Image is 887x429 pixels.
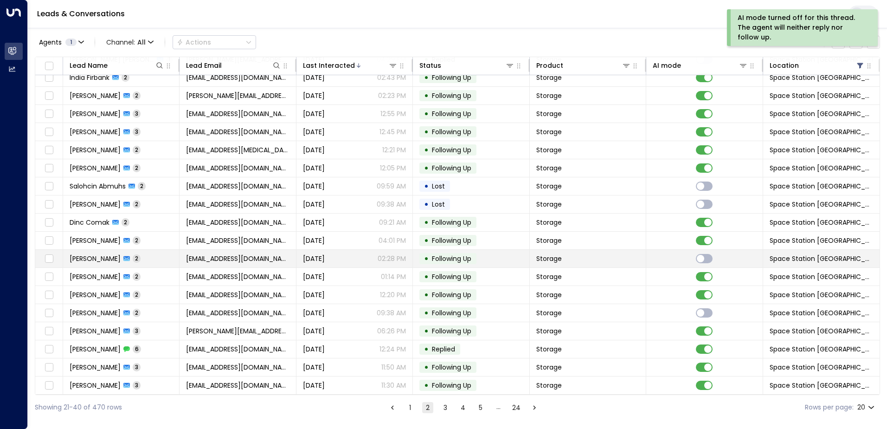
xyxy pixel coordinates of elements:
span: Storage [536,182,562,191]
span: 3 [133,110,141,117]
span: 2 [133,164,141,172]
span: Oct 08, 2025 [303,272,325,281]
span: liz.rushby@talktalk.net [186,91,289,100]
span: Space Station Doncaster [770,326,873,336]
span: Storage [536,308,562,318]
div: • [424,305,429,321]
button: Go to page 24 [510,402,522,413]
span: Lois Nartey [70,163,121,173]
span: Toggle select row [43,72,55,84]
div: Actions [177,38,211,46]
span: Storage [536,145,562,155]
span: Lost [432,182,445,191]
p: 09:21 AM [379,218,406,227]
div: • [424,214,429,230]
button: page 2 [422,402,433,413]
span: dincer.comak@gmail.com [186,218,289,227]
div: • [424,377,429,393]
span: All [137,39,146,46]
div: AI mode [653,60,747,71]
span: Oct 08, 2025 [303,236,325,245]
span: 3 [133,128,141,136]
button: Go to page 5 [475,402,486,413]
div: Location [770,60,865,71]
span: 2 [133,291,141,299]
p: 12:21 PM [382,145,406,155]
div: • [424,142,429,158]
span: Toggle select row [43,362,55,373]
span: Space Station Doncaster [770,200,873,209]
span: M Wilkinson [70,381,121,390]
div: • [424,160,429,176]
span: Space Station Doncaster [770,344,873,354]
label: Rows per page: [805,403,854,412]
div: … [493,402,504,413]
span: 1 [65,39,77,46]
span: Toggle select all [43,60,55,72]
p: 11:50 AM [381,363,406,372]
span: jodieanne1949@gmail.com [186,236,289,245]
span: Jodie Cashmore [70,236,121,245]
span: Toggle select row [43,217,55,228]
span: Space Station Doncaster [770,91,873,100]
span: Storage [536,109,562,118]
span: Toggle select row [43,253,55,265]
span: Space Station Doncaster [770,182,873,191]
span: Oct 08, 2025 [303,308,325,318]
span: Dinc Comak [70,218,109,227]
span: 3 [133,327,141,335]
span: Toggle select row [43,144,55,156]
p: 12:20 PM [380,290,406,299]
div: • [424,178,429,194]
span: Storage [536,381,562,390]
span: Following Up [432,236,471,245]
span: Oct 09, 2025 [303,218,325,227]
span: Storage [536,200,562,209]
span: ashley_davis10419@hotmail.com [186,254,289,263]
button: Actions [173,35,256,49]
span: Space Station Doncaster [770,127,873,136]
span: Space Station Doncaster [770,381,873,390]
span: Storage [536,91,562,100]
p: 09:38 AM [377,308,406,318]
span: Storage [536,254,562,263]
span: Storage [536,344,562,354]
span: Following Up [432,145,471,155]
p: 12:45 PM [379,127,406,136]
span: Toggle select row [43,90,55,102]
span: Space Station Doncaster [770,109,873,118]
span: 3 [133,363,141,371]
span: Oct 09, 2025 [303,145,325,155]
span: Oct 08, 2025 [303,254,325,263]
div: Lead Email [186,60,222,71]
span: 6 [133,345,141,353]
span: Mike Goddard [70,272,121,281]
p: 06:26 PM [377,326,406,336]
div: • [424,88,429,104]
p: 12:55 PM [380,109,406,118]
span: Storage [536,326,562,336]
span: tyranazir1@gmail.com [186,344,289,354]
span: Following Up [432,218,471,227]
span: 2 [138,182,146,190]
span: Space Station Doncaster [770,254,873,263]
span: Following Up [432,363,471,372]
span: Following Up [432,290,471,299]
span: Oct 09, 2025 [303,127,325,136]
span: Following Up [432,381,471,390]
div: • [424,70,429,85]
p: 01:14 PM [381,272,406,281]
p: 09:38 AM [377,200,406,209]
span: Following Up [432,308,471,318]
span: Space Station Doncaster [770,218,873,227]
div: Lead Name [70,60,108,71]
span: Louis Staniforth [70,127,121,136]
p: 12:05 PM [380,163,406,173]
button: Go to page 3 [440,402,451,413]
span: Following Up [432,109,471,118]
span: Agents [39,39,62,45]
span: Storage [536,73,562,82]
div: • [424,323,429,339]
button: Agents1 [35,36,87,49]
span: indiajane198@gmail.com [186,73,289,82]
